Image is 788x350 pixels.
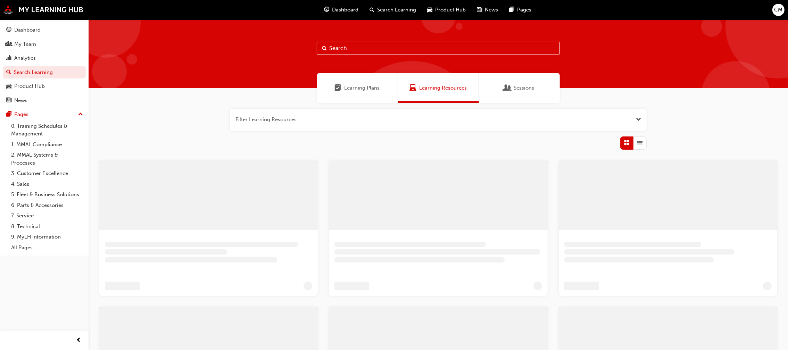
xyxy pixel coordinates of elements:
[332,6,359,14] span: Dashboard
[6,83,11,90] span: car-icon
[6,69,11,76] span: search-icon
[8,150,86,168] a: 2. MMAL Systems & Processes
[8,200,86,211] a: 6. Parts & Accessories
[3,108,86,121] button: Pages
[14,97,27,105] div: News
[428,6,433,14] span: car-icon
[8,242,86,253] a: All Pages
[345,84,380,92] span: Learning Plans
[485,6,498,14] span: News
[636,116,641,124] button: Open the filter
[472,3,504,17] a: news-iconNews
[6,27,11,33] span: guage-icon
[319,3,364,17] a: guage-iconDashboard
[317,42,560,55] input: Search...
[364,3,422,17] a: search-iconSearch Learning
[504,84,511,92] span: Sessions
[6,111,11,118] span: pages-icon
[8,232,86,242] a: 9. MyLH Information
[8,210,86,221] a: 7. Service
[8,221,86,232] a: 8. Technical
[409,84,416,92] span: Learning Resources
[504,3,537,17] a: pages-iconPages
[6,98,11,104] span: news-icon
[3,38,86,51] a: My Team
[76,336,82,345] span: prev-icon
[3,24,86,36] a: Dashboard
[398,73,479,103] a: Learning ResourcesLearning Resources
[3,80,86,93] a: Product Hub
[322,44,327,52] span: Search
[3,66,86,79] a: Search Learning
[3,52,86,65] a: Analytics
[317,73,398,103] a: Learning PlansLearning Plans
[8,139,86,150] a: 1. MMAL Compliance
[14,110,28,118] div: Pages
[78,110,83,119] span: up-icon
[3,94,86,107] a: News
[8,189,86,200] a: 5. Fleet & Business Solutions
[3,22,86,108] button: DashboardMy TeamAnalyticsSearch LearningProduct HubNews
[8,168,86,179] a: 3. Customer Excellence
[14,54,36,62] div: Analytics
[6,55,11,61] span: chart-icon
[479,73,560,103] a: SessionsSessions
[8,121,86,139] a: 0. Training Schedules & Management
[477,6,482,14] span: news-icon
[419,84,467,92] span: Learning Resources
[509,6,515,14] span: pages-icon
[3,5,83,14] img: mmal
[514,84,534,92] span: Sessions
[774,6,783,14] span: CM
[624,139,630,147] span: Grid
[14,26,41,34] div: Dashboard
[422,3,472,17] a: car-iconProduct Hub
[14,40,36,48] div: My Team
[324,6,330,14] span: guage-icon
[6,41,11,48] span: people-icon
[14,82,45,90] div: Product Hub
[517,6,532,14] span: Pages
[8,179,86,190] a: 4. Sales
[436,6,466,14] span: Product Hub
[370,6,375,14] span: search-icon
[638,139,643,147] span: List
[335,84,342,92] span: Learning Plans
[772,4,785,16] button: CM
[378,6,416,14] span: Search Learning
